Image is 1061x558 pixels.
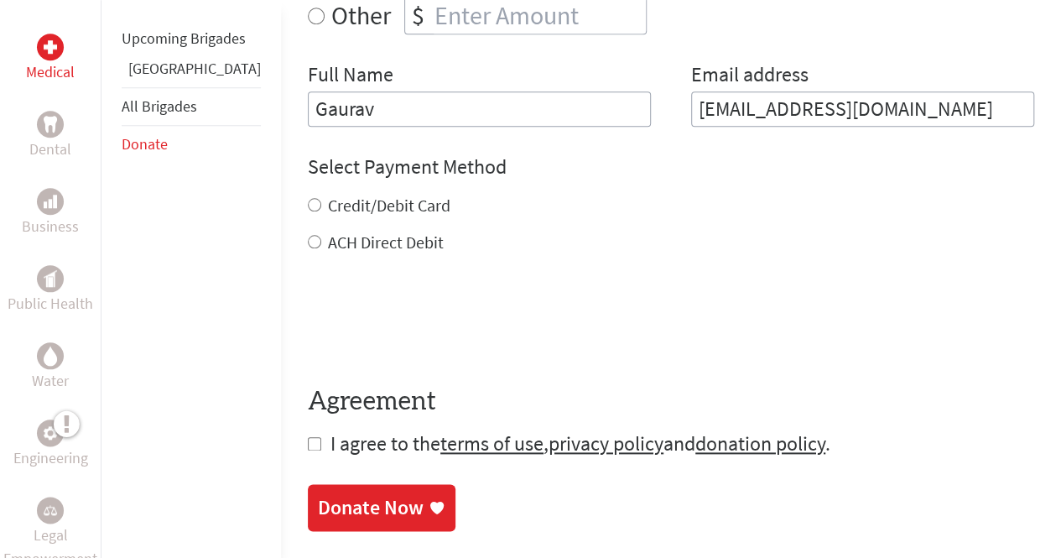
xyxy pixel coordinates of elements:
[44,195,57,208] img: Business
[328,195,450,216] label: Credit/Debit Card
[44,346,57,365] img: Water
[37,111,64,138] div: Dental
[44,270,57,287] img: Public Health
[308,91,651,127] input: Enter Full Name
[122,87,261,126] li: All Brigades
[29,138,71,161] p: Dental
[44,505,57,515] img: Legal Empowerment
[308,154,1034,180] h4: Select Payment Method
[37,497,64,524] div: Legal Empowerment
[328,232,444,253] label: ACH Direct Debit
[8,265,93,316] a: Public HealthPublic Health
[22,215,79,238] p: Business
[37,188,64,215] div: Business
[122,134,168,154] a: Donate
[122,29,246,48] a: Upcoming Brigades
[29,111,71,161] a: DentalDental
[37,34,64,60] div: Medical
[549,430,663,456] a: privacy policy
[128,59,261,78] a: [GEOGRAPHIC_DATA]
[122,96,197,116] a: All Brigades
[122,20,261,57] li: Upcoming Brigades
[440,430,544,456] a: terms of use
[44,426,57,440] img: Engineering
[308,288,563,353] iframe: reCAPTCHA
[695,430,825,456] a: donation policy
[26,34,75,84] a: MedicalMedical
[37,265,64,292] div: Public Health
[308,484,455,531] a: Donate Now
[122,126,261,163] li: Donate
[44,40,57,54] img: Medical
[22,188,79,238] a: BusinessBusiness
[37,420,64,446] div: Engineering
[13,420,88,470] a: EngineeringEngineering
[308,61,393,91] label: Full Name
[122,57,261,87] li: Belize
[308,387,1034,417] h4: Agreement
[32,342,69,393] a: WaterWater
[691,91,1034,127] input: Your Email
[26,60,75,84] p: Medical
[8,292,93,316] p: Public Health
[32,369,69,393] p: Water
[691,61,809,91] label: Email address
[13,446,88,470] p: Engineering
[44,116,57,132] img: Dental
[37,342,64,369] div: Water
[318,494,424,521] div: Donate Now
[330,430,830,456] span: I agree to the , and .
